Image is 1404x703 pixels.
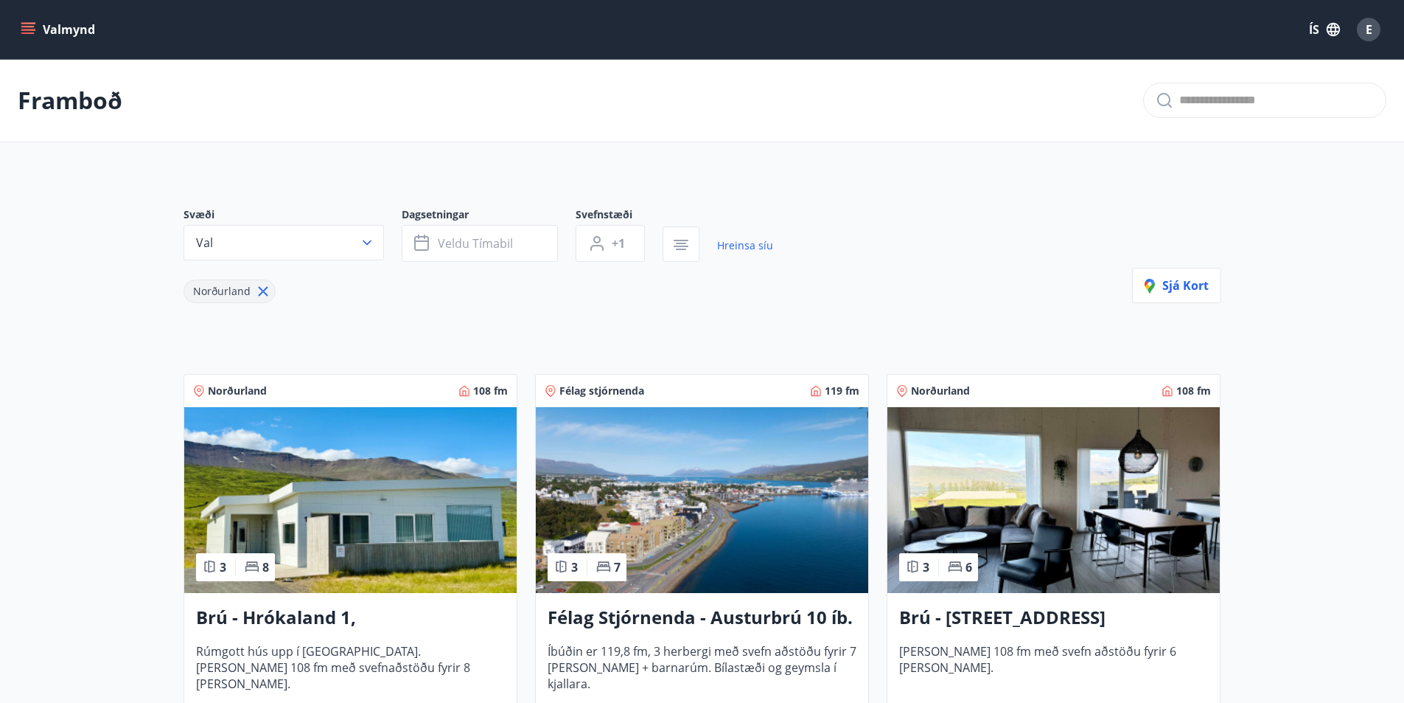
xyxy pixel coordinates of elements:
[911,384,970,398] span: Norðurland
[536,407,868,593] img: Paella dish
[184,225,384,260] button: Val
[18,84,122,117] p: Framboð
[262,559,269,575] span: 8
[402,225,558,262] button: Veldu tímabil
[1132,268,1221,303] button: Sjá kort
[220,559,226,575] span: 3
[1351,12,1386,47] button: E
[208,384,267,398] span: Norðurland
[184,407,517,593] img: Paella dish
[559,384,644,398] span: Félag stjórnenda
[18,16,101,43] button: menu
[548,643,856,692] span: Íbúðin er 119,8 fm, 3 herbergi með svefn aðstöðu fyrir 7 [PERSON_NAME] + barnarúm. Bílastæði og g...
[184,280,276,303] div: Norðurland
[473,384,508,398] span: 108 fm
[196,643,505,692] span: Rúmgott hús upp í [GEOGRAPHIC_DATA]. [PERSON_NAME] 108 fm með svefnaðstöðu fyrir 8 [PERSON_NAME].
[196,235,213,251] span: Val
[614,559,621,575] span: 7
[899,605,1208,631] h3: Brú - [STREET_ADDRESS]
[923,559,929,575] span: 3
[1145,277,1209,294] span: Sjá kort
[717,229,773,262] a: Hreinsa síu
[571,559,578,575] span: 3
[402,207,576,225] span: Dagsetningar
[196,605,505,631] h3: Brú - Hrókaland 1, [GEOGRAPHIC_DATA]
[1176,384,1211,398] span: 108 fm
[184,207,402,225] span: Svæði
[612,235,625,252] span: +1
[825,384,859,398] span: 119 fm
[965,559,972,575] span: 6
[438,235,513,252] span: Veldu tímabil
[1301,16,1348,43] button: ÍS
[193,284,251,298] span: Norðurland
[576,207,663,225] span: Svefnstæði
[887,407,1220,593] img: Paella dish
[1366,21,1372,38] span: E
[548,605,856,631] h3: Félag Stjórnenda - Austurbrú 10 íb. 201
[899,643,1208,692] span: [PERSON_NAME] 108 fm með svefn aðstöðu fyrir 6 [PERSON_NAME].
[576,225,645,262] button: +1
